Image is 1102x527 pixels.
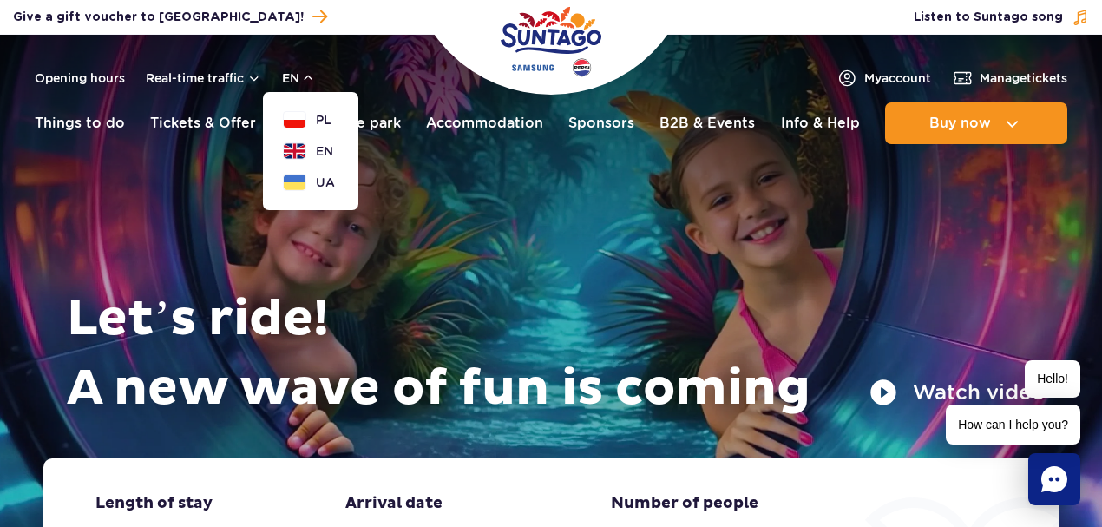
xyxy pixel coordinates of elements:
button: PL [284,111,331,128]
span: Give a gift voucher to [GEOGRAPHIC_DATA]! [13,9,304,26]
span: Number of people [611,493,758,514]
button: Watch video [869,379,1046,406]
span: Manage tickets [980,69,1067,87]
a: Tickets & Offer [150,102,256,144]
a: B2B & Events [659,102,755,144]
span: Length of stay [95,493,213,514]
button: Listen to Suntago song [914,9,1089,26]
a: Managetickets [952,68,1067,89]
a: Sponsors [568,102,634,144]
span: Listen to Suntago song [914,9,1063,26]
span: Arrival date [345,493,443,514]
a: Opening hours [35,69,125,87]
dialog: Language selection dialog [263,92,358,210]
a: Accommodation [426,102,543,144]
button: Real-time traffic [146,71,261,85]
span: PL [316,111,331,128]
span: Buy now [929,115,991,131]
span: How can I help you? [946,405,1080,445]
button: EN [284,142,333,160]
button: Buy now [885,102,1067,144]
div: Chat [1028,453,1080,505]
button: UA [284,174,335,191]
span: EN [316,142,333,160]
button: en [282,69,315,87]
a: Give a gift voucher to [GEOGRAPHIC_DATA]! [13,5,327,29]
a: Info & Help [781,102,860,144]
span: UA [316,174,335,191]
a: Myaccount [836,68,931,89]
h1: Let’s ride! A new wave of fun is coming [67,285,1046,424]
span: My account [864,69,931,87]
span: Hello! [1025,360,1080,398]
a: Things to do [35,102,125,144]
